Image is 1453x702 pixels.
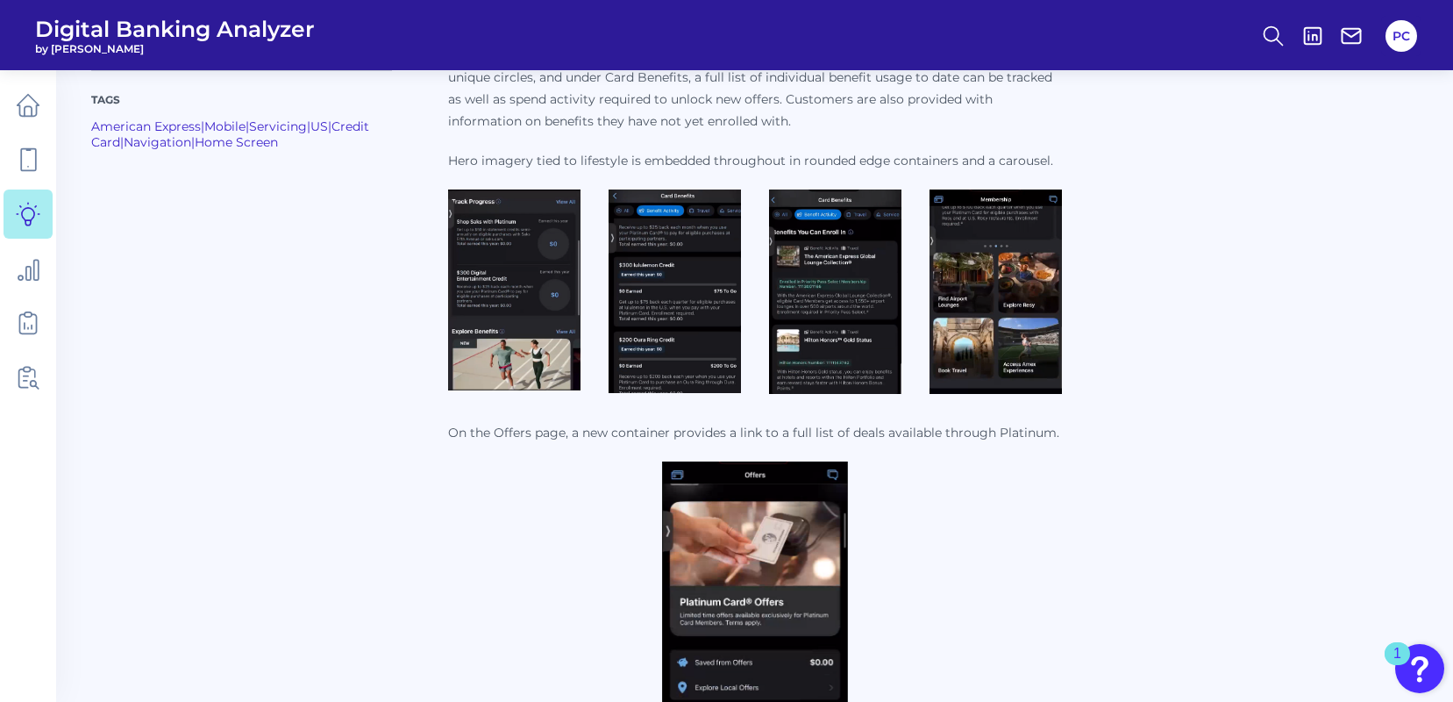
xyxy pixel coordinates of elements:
a: Navigation [124,134,191,150]
img: mem2.png [609,190,741,393]
button: PC [1385,20,1417,52]
img: mem4.png [769,190,901,394]
p: The Membership section has changed, as previously reported by Digital Banking Analyzer, with bene... [448,23,1062,133]
span: | [246,118,249,134]
span: | [307,118,310,134]
span: | [328,118,331,134]
a: Mobile [204,118,246,134]
span: Digital Banking Analyzer [35,16,315,42]
p: Hero imagery tied to lifestyle is embedded throughout in rounded edge containers and a carousel. [448,150,1062,172]
span: | [201,118,204,134]
span: | [120,134,124,150]
a: Servicing [249,118,307,134]
p: Tags [91,92,392,108]
span: by [PERSON_NAME] [35,42,315,55]
a: Credit Card [91,118,369,150]
a: Home Screen [195,134,278,150]
span: | [191,134,195,150]
button: Open Resource Center, 1 new notification [1395,644,1444,693]
img: mem5.png [929,190,1062,394]
p: On the Offers page, a new container provides a link to a full list of deals available through Pla... [448,422,1062,444]
a: US [310,118,328,134]
img: mem1.png [448,190,580,390]
div: 1 [1393,654,1401,677]
a: American Express [91,118,201,134]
